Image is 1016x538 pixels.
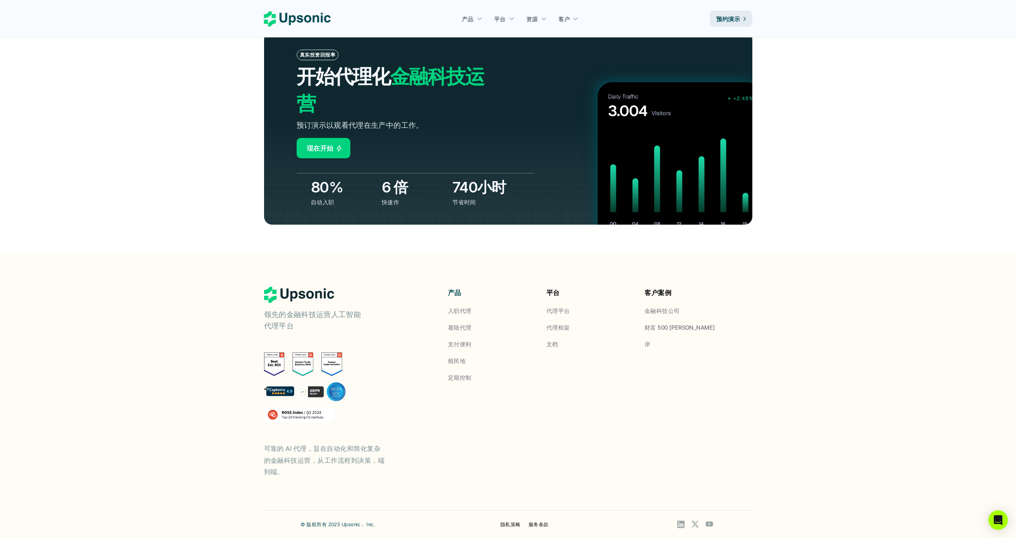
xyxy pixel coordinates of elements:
div: 打开对讲信使 [988,510,1008,530]
a: 着陆代理 [448,323,534,332]
p: 岸 [645,340,650,348]
p: 产品 [448,287,534,299]
p: 定期控制 [448,373,472,382]
h2: 金融科技运营 [297,63,486,117]
p: 着陆代理 [448,323,472,332]
h3: 6 倍 [382,177,448,197]
span: 开始代理化 [297,64,390,88]
a: 入职代理 [448,306,534,315]
p: 真实投资回报率 [300,52,335,58]
p: 代理平台 [546,306,570,315]
p: 入职代理 [448,306,472,315]
a: © 版权所有 2025 Upsonic， Inc. [301,521,375,527]
p: 客户 [558,15,570,23]
p: 领先的金融科技运营人工智能代理平台 [264,309,366,332]
a: 隐私策略 [500,521,521,527]
p: 财富 500 [PERSON_NAME] [645,323,715,332]
p: 预约演示 [717,15,740,23]
a: 服务条款 [529,521,549,527]
p: 平台 [494,15,506,23]
a: 支付便利 [448,340,534,348]
p: 可靠的 AI 代理，旨在自动化和简化复杂的金融科技运营，从工作流程到决策，端到端。 [264,443,386,478]
p: 文档 [546,340,558,348]
p: 节省时间 [452,198,517,206]
a: 产品 [457,11,487,26]
h3: 80% [311,177,378,197]
a: 预约演示 [710,11,752,27]
p: 产品 [462,15,474,23]
p: 代理框架 [546,323,570,332]
p: 客户案例 [645,287,731,299]
p: 快速作 [382,198,446,206]
p: 支付便利 [448,340,472,348]
p: 自动入职 [311,198,376,206]
h3: 740小时 [452,177,519,197]
p: 预订演示以观看代理在生产中的工作。 [297,120,424,131]
a: 文档 [546,340,633,348]
p: 资源 [526,15,538,23]
p: 现在开始 [307,142,334,154]
p: 平台 [546,287,633,299]
p: 金融科技公司 [645,306,680,315]
p: 殖民地 [448,356,465,365]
